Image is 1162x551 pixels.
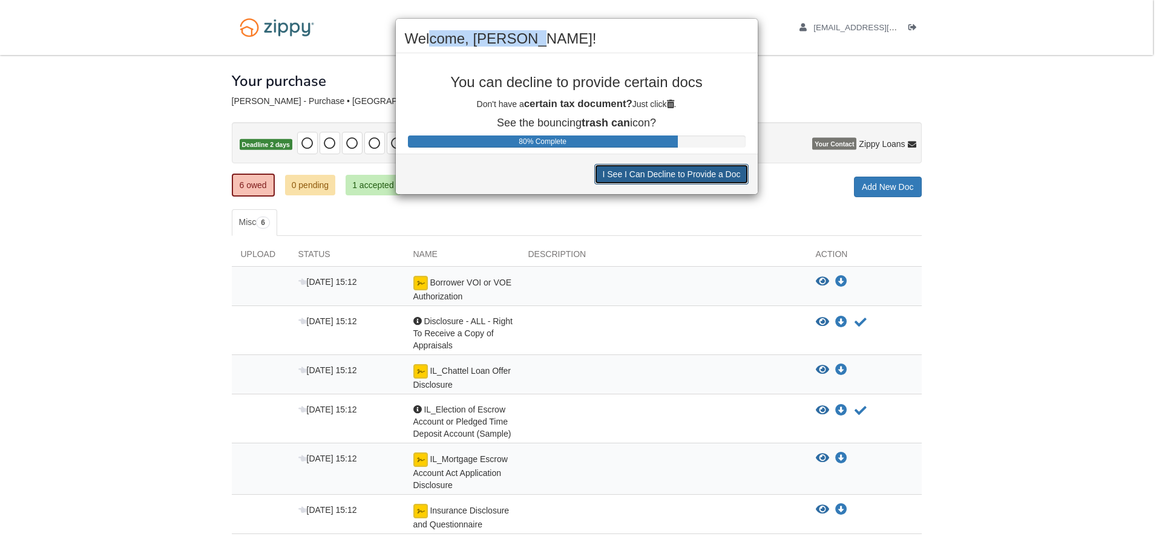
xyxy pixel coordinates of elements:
h2: Welcome, [PERSON_NAME]! [405,31,749,47]
b: trash can [582,117,630,129]
p: See the bouncing icon? [405,117,749,129]
div: Progress Bar [408,135,678,148]
b: certain tax document? [524,98,632,109]
button: I See I Can Decline to Provide a Doc [594,164,748,184]
p: You can decline to provide certain docs [405,74,749,90]
p: Don't have a Just click . [405,97,749,111]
